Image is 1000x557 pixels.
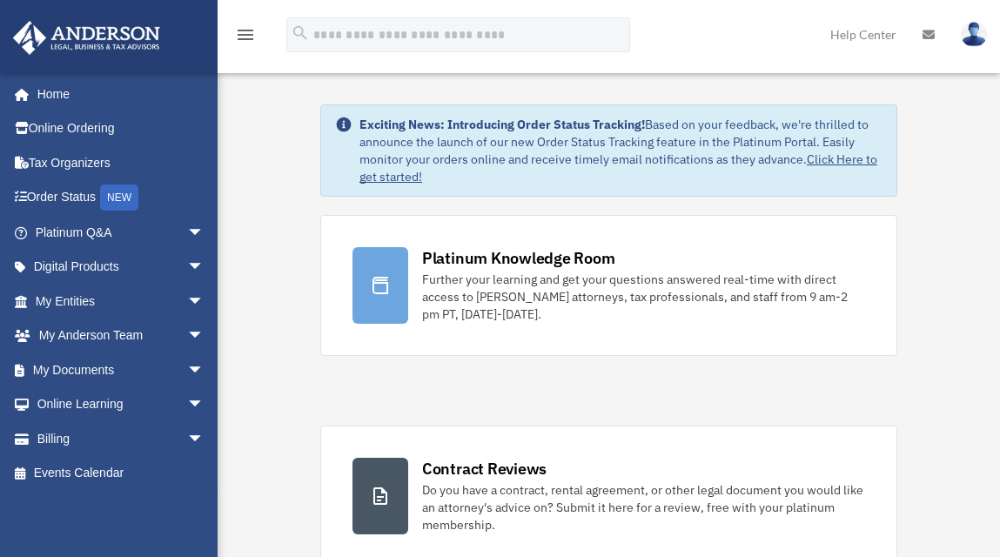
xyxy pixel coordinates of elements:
[12,352,231,387] a: My Documentsarrow_drop_down
[187,284,222,319] span: arrow_drop_down
[12,145,231,180] a: Tax Organizers
[12,215,231,250] a: Platinum Q&Aarrow_drop_down
[187,319,222,354] span: arrow_drop_down
[12,250,231,285] a: Digital Productsarrow_drop_down
[422,481,865,534] div: Do you have a contract, rental agreement, or other legal document you would like an attorney's ad...
[12,421,231,456] a: Billingarrow_drop_down
[320,215,897,356] a: Platinum Knowledge Room Further your learning and get your questions answered real-time with dire...
[961,22,987,47] img: User Pic
[187,215,222,251] span: arrow_drop_down
[12,387,231,422] a: Online Learningarrow_drop_down
[12,180,231,216] a: Order StatusNEW
[359,117,645,132] strong: Exciting News: Introducing Order Status Tracking!
[12,456,231,491] a: Events Calendar
[12,319,231,353] a: My Anderson Teamarrow_drop_down
[8,21,165,55] img: Anderson Advisors Platinum Portal
[12,111,231,146] a: Online Ordering
[359,151,877,185] a: Click Here to get started!
[187,387,222,423] span: arrow_drop_down
[100,185,138,211] div: NEW
[359,116,883,185] div: Based on your feedback, we're thrilled to announce the launch of our new Order Status Tracking fe...
[291,23,310,43] i: search
[235,24,256,45] i: menu
[187,250,222,285] span: arrow_drop_down
[422,271,865,323] div: Further your learning and get your questions answered real-time with direct access to [PERSON_NAM...
[187,421,222,457] span: arrow_drop_down
[422,247,615,269] div: Platinum Knowledge Room
[187,352,222,388] span: arrow_drop_down
[235,30,256,45] a: menu
[12,284,231,319] a: My Entitiesarrow_drop_down
[12,77,222,111] a: Home
[422,458,547,480] div: Contract Reviews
